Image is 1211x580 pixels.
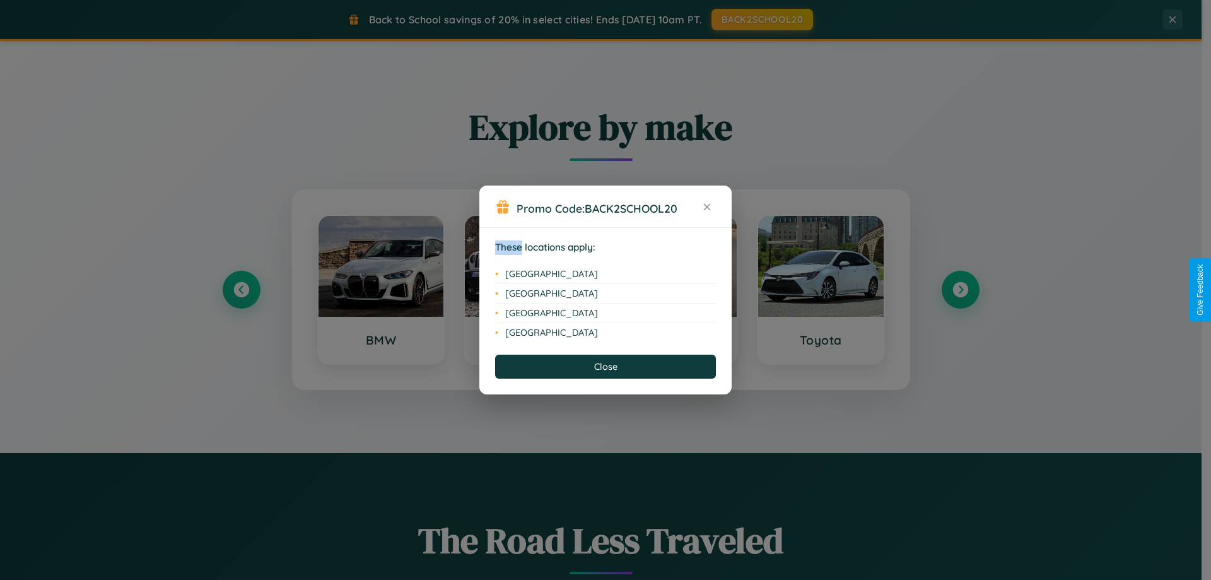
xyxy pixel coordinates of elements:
[585,201,677,215] b: BACK2SCHOOL20
[1196,264,1205,316] div: Give Feedback
[495,304,716,323] li: [GEOGRAPHIC_DATA]
[495,355,716,379] button: Close
[495,241,595,253] strong: These locations apply:
[495,323,716,342] li: [GEOGRAPHIC_DATA]
[495,264,716,284] li: [GEOGRAPHIC_DATA]
[517,201,698,215] h3: Promo Code:
[495,284,716,304] li: [GEOGRAPHIC_DATA]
